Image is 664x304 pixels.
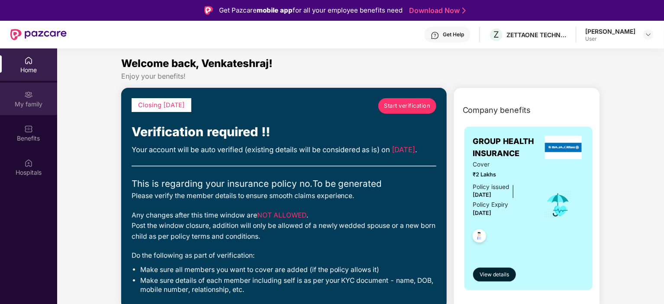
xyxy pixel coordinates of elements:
[140,266,436,275] li: Make sure all members you want to cover are added (if the policy allows it)
[431,31,439,40] img: svg+xml;base64,PHN2ZyBpZD0iSGVscC0zMngzMiIgeG1sbnM9Imh0dHA6Ly93d3cudzMub3JnLzIwMDAvc3ZnIiB3aWR0aD...
[132,144,436,155] div: Your account will be auto verified (existing details will be considered as is) on .
[140,276,436,294] li: Make sure details of each member including self is as per your KYC document - name, DOB, mobile n...
[493,29,499,40] span: Z
[121,57,273,70] span: Welcome back, Venkateshraj!
[473,135,543,160] span: GROUP HEALTH INSURANCE
[585,35,635,42] div: User
[384,102,430,110] span: Start verification
[132,177,436,191] div: This is regarding your insurance policy no. To be generated
[378,98,436,114] a: Start verification
[469,227,490,248] img: svg+xml;base64,PHN2ZyB4bWxucz0iaHR0cDovL3d3dy53My5vcmcvMjAwMC9zdmciIHdpZHRoPSI0OC45NDMiIGhlaWdodD...
[409,6,463,15] a: Download Now
[132,210,436,242] div: Any changes after this time window are . Post the window closure, addition will only be allowed o...
[473,192,492,198] span: [DATE]
[132,122,436,142] div: Verification required !!
[24,56,33,65] img: svg+xml;base64,PHN2ZyBpZD0iSG9tZSIgeG1sbnM9Imh0dHA6Ly93d3cudzMub3JnLzIwMDAvc3ZnIiB3aWR0aD0iMjAiIG...
[544,191,572,219] img: icon
[204,6,213,15] img: Logo
[132,191,436,202] div: Please verify the member details to ensure smooth claims experience.
[443,31,464,38] div: Get Help
[138,101,185,109] span: Closing [DATE]
[257,211,306,219] span: NOT ALLOWED
[473,268,516,282] button: View details
[463,104,531,116] span: Company benefits
[585,27,635,35] div: [PERSON_NAME]
[24,90,33,99] img: svg+xml;base64,PHN2ZyB3aWR0aD0iMjAiIGhlaWdodD0iMjAiIHZpZXdCb3g9IjAgMCAyMCAyMCIgZmlsbD0ibm9uZSIgeG...
[392,145,416,154] span: [DATE]
[645,31,652,38] img: svg+xml;base64,PHN2ZyBpZD0iRHJvcGRvd24tMzJ4MzIiIHhtbG5zPSJodHRwOi8vd3d3LnczLm9yZy8yMDAwL3N2ZyIgd2...
[473,210,492,216] span: [DATE]
[506,31,567,39] div: ZETTAONE TECHNOLOGIES INDIA PRIVATE LIMITED
[473,200,509,209] div: Policy Expiry
[132,250,436,261] div: Do the following as part of verification:
[473,182,509,192] div: Policy issued
[121,72,600,81] div: Enjoy your benefits!
[473,160,532,169] span: Cover
[219,5,403,16] div: Get Pazcare for all your employee benefits need
[473,170,532,179] span: ₹2 Lakhs
[10,29,67,40] img: New Pazcare Logo
[24,125,33,133] img: svg+xml;base64,PHN2ZyBpZD0iQmVuZWZpdHMiIHhtbG5zPSJodHRwOi8vd3d3LnczLm9yZy8yMDAwL3N2ZyIgd2lkdGg9Ij...
[257,6,293,14] strong: mobile app
[24,159,33,167] img: svg+xml;base64,PHN2ZyBpZD0iSG9zcGl0YWxzIiB4bWxucz0iaHR0cDovL3d3dy53My5vcmcvMjAwMC9zdmciIHdpZHRoPS...
[480,271,509,279] span: View details
[462,6,466,15] img: Stroke
[545,136,582,159] img: insurerLogo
